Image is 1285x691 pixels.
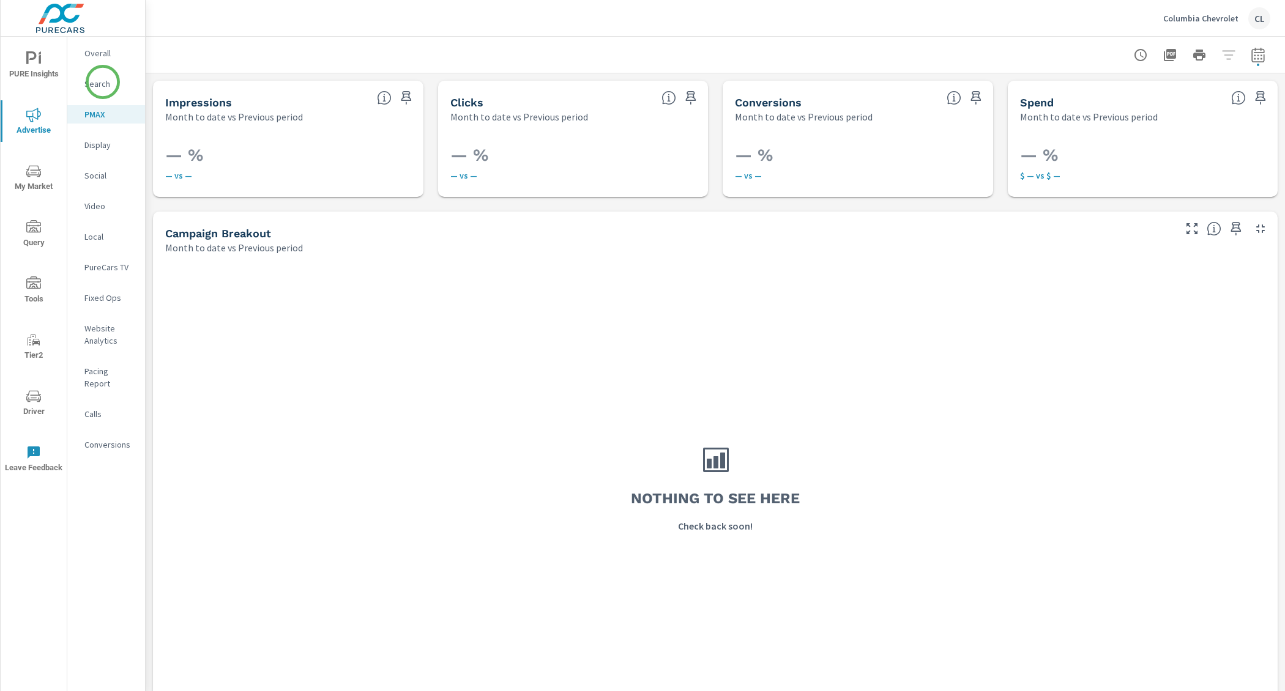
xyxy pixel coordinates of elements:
[84,261,135,273] p: PureCars TV
[67,75,145,93] div: Search
[631,488,800,509] h3: Nothing to see here
[67,362,145,393] div: Pacing Report
[377,91,392,105] span: The number of times an ad was shown on your behalf.
[1226,219,1246,238] span: Save this to your personalized report
[67,197,145,215] div: Video
[67,227,145,246] div: Local
[4,108,63,138] span: Advertise
[4,389,63,419] span: Driver
[450,96,483,109] h5: Clicks
[678,519,753,533] p: Check back soon!
[4,333,63,363] span: Tier2
[1251,219,1270,238] button: Minimize Widget
[67,319,145,350] div: Website Analytics
[4,164,63,194] span: My Market
[84,231,135,243] p: Local
[84,108,135,120] p: PMAX
[1246,43,1270,67] button: Select Date Range
[735,171,981,180] p: — vs —
[165,96,232,109] h5: Impressions
[1231,91,1246,105] span: The amount of money spent on advertising during the period.
[450,109,588,124] p: Month to date vs Previous period
[1,37,67,487] div: nav menu
[1020,171,1266,180] p: $ — vs $ —
[1187,43,1212,67] button: Print Report
[67,44,145,62] div: Overall
[397,88,416,108] span: Save this to your personalized report
[735,109,873,124] p: Month to date vs Previous period
[67,289,145,307] div: Fixed Ops
[84,408,135,420] p: Calls
[1158,43,1182,67] button: "Export Report to PDF"
[735,145,981,166] h3: — %
[1163,13,1238,24] p: Columbia Chevrolet
[947,91,961,105] span: Total Conversions include Actions, Leads and Unmapped.
[67,405,145,423] div: Calls
[84,200,135,212] p: Video
[84,169,135,182] p: Social
[450,145,696,166] h3: — %
[1020,109,1158,124] p: Month to date vs Previous period
[165,145,411,166] h3: — %
[84,322,135,347] p: Website Analytics
[450,171,696,180] p: — vs —
[4,276,63,306] span: Tools
[165,109,303,124] p: Month to date vs Previous period
[165,227,271,240] h5: Campaign Breakout
[4,51,63,81] span: PURE Insights
[1207,221,1221,236] span: This is a summary of PMAX performance results by campaign. Each column can be sorted.
[67,166,145,185] div: Social
[84,139,135,151] p: Display
[67,258,145,276] div: PureCars TV
[735,96,802,109] h5: Conversions
[1020,96,1054,109] h5: Spend
[4,220,63,250] span: Query
[1251,88,1270,108] span: Save this to your personalized report
[661,91,676,105] span: The number of times an ad was clicked by a consumer.
[84,292,135,304] p: Fixed Ops
[84,47,135,59] p: Overall
[681,88,701,108] span: Save this to your personalized report
[4,445,63,475] span: Leave Feedback
[966,88,986,108] span: Save this to your personalized report
[84,365,135,390] p: Pacing Report
[165,240,303,255] p: Month to date vs Previous period
[67,435,145,454] div: Conversions
[67,136,145,154] div: Display
[1020,145,1266,166] h3: — %
[1248,7,1270,29] div: CL
[165,171,411,180] p: — vs —
[84,438,135,451] p: Conversions
[1182,219,1202,238] button: Make Fullscreen
[84,78,135,90] p: Search
[67,105,145,124] div: PMAX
